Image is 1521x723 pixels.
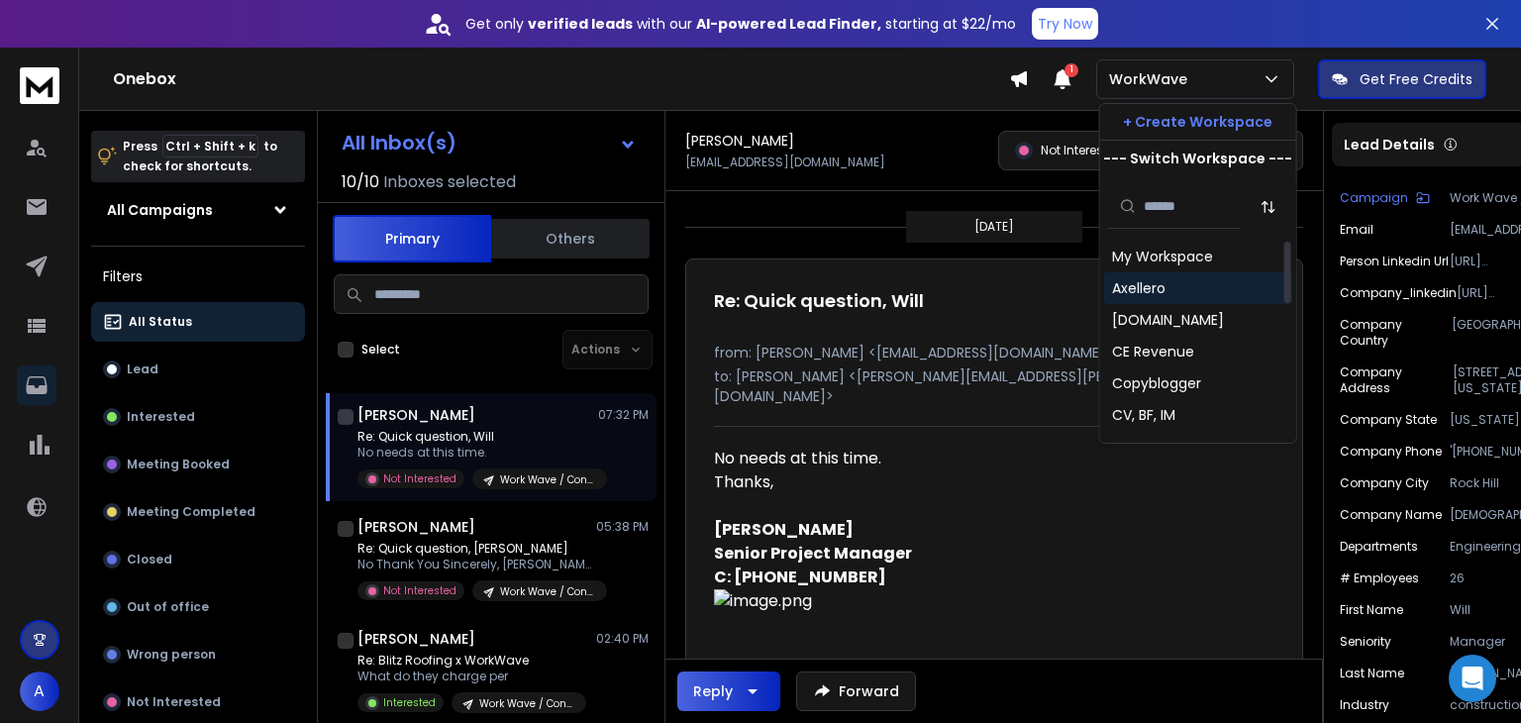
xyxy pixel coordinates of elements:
[500,584,595,599] p: Work Wave / Construction / 11-50
[714,343,1274,362] p: from: [PERSON_NAME] <[EMAIL_ADDRESS][DOMAIN_NAME]>
[333,215,491,262] button: Primary
[677,671,780,711] button: Reply
[357,445,595,461] p: No needs at this time.
[91,302,305,342] button: All Status
[91,262,305,290] h3: Filters
[113,67,1009,91] h1: Onebox
[1340,507,1442,523] p: Company Name
[357,629,475,649] h1: [PERSON_NAME]
[1103,149,1292,168] p: --- Switch Workspace ---
[714,518,854,541] b: [PERSON_NAME]
[342,170,379,194] span: 10 / 10
[127,361,158,377] p: Lead
[342,133,456,153] h1: All Inbox(s)
[357,405,475,425] h1: [PERSON_NAME]
[357,653,586,669] p: Re: Blitz Roofing x WorkWave
[357,557,595,572] p: No Thank You Sincerely, [PERSON_NAME]
[127,694,221,710] p: Not Interested
[1340,475,1429,491] p: Company City
[1123,112,1272,132] p: + Create Workspace
[127,504,255,520] p: Meeting Completed
[91,445,305,484] button: Meeting Booked
[91,587,305,627] button: Out of office
[714,470,1259,494] div: Thanks,
[1340,317,1452,349] p: Company Country
[1340,602,1403,618] p: First Name
[1360,69,1472,89] p: Get Free Credits
[1340,634,1391,650] p: Seniority
[1112,342,1194,361] div: CE Revenue
[714,287,924,315] h1: Re: Quick question, Will
[796,671,916,711] button: Forward
[127,552,172,568] p: Closed
[1340,190,1408,206] p: Campaign
[1249,187,1288,227] button: Sort by Sort A-Z
[1340,444,1442,460] p: Company Phone
[107,200,213,220] h1: All Campaigns
[1340,666,1404,681] p: Last Name
[1340,222,1373,238] p: Email
[361,342,400,358] label: Select
[685,131,794,151] h1: [PERSON_NAME]
[20,671,59,711] button: A
[1340,412,1437,428] p: Company State
[326,123,653,162] button: All Inbox(s)
[1340,539,1418,555] p: Departments
[714,566,886,588] b: C: [PHONE_NUMBER]
[491,217,650,260] button: Others
[357,429,595,445] p: Re: Quick question, Will
[20,67,59,104] img: logo
[1109,69,1195,89] p: WorkWave
[127,599,209,615] p: Out of office
[91,540,305,579] button: Closed
[974,219,1014,235] p: [DATE]
[127,409,195,425] p: Interested
[596,519,649,535] p: 05:38 PM
[383,471,456,486] p: Not Interested
[357,541,595,557] p: Re: Quick question, [PERSON_NAME]
[1112,247,1213,266] div: My Workspace
[696,14,881,34] strong: AI-powered Lead Finder,
[91,682,305,722] button: Not Interested
[1340,570,1419,586] p: # Employees
[383,583,456,598] p: Not Interested
[383,695,436,710] p: Interested
[714,366,1274,406] p: to: [PERSON_NAME] <[PERSON_NAME][EMAIL_ADDRESS][PERSON_NAME][DOMAIN_NAME]>
[1318,59,1486,99] button: Get Free Credits
[91,350,305,389] button: Lead
[693,681,733,701] div: Reply
[596,631,649,647] p: 02:40 PM
[1344,135,1435,155] p: Lead Details
[1100,104,1296,140] button: + Create Workspace
[479,696,574,711] p: Work Wave / Construction / 11-50
[357,517,475,537] h1: [PERSON_NAME]
[1112,405,1175,425] div: CV, BF, IM
[714,447,1259,470] div: No needs at this time.
[1340,285,1457,301] p: company_linkedin
[91,492,305,532] button: Meeting Completed
[1112,437,1175,457] div: Cynethiq
[1041,143,1123,158] p: Not Interested
[129,314,192,330] p: All Status
[123,137,277,176] p: Press to check for shortcuts.
[685,155,885,170] p: [EMAIL_ADDRESS][DOMAIN_NAME]
[91,635,305,674] button: Wrong person
[162,135,258,157] span: Ctrl + Shift + k
[1112,373,1201,393] div: Copyblogger
[1340,697,1389,713] p: industry
[1340,364,1453,396] p: Company Address
[714,589,1259,613] img: image.png
[1032,8,1098,40] button: Try Now
[357,669,586,684] p: What do they charge per
[383,170,516,194] h3: Inboxes selected
[1449,655,1496,702] div: Open Intercom Messenger
[1038,14,1092,34] p: Try Now
[127,457,230,472] p: Meeting Booked
[500,472,595,487] p: Work Wave / Construction / 11-50
[1112,278,1166,298] div: Axellero
[714,542,912,565] b: Senior Project Manager
[528,14,633,34] strong: verified leads
[465,14,1016,34] p: Get only with our starting at $22/mo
